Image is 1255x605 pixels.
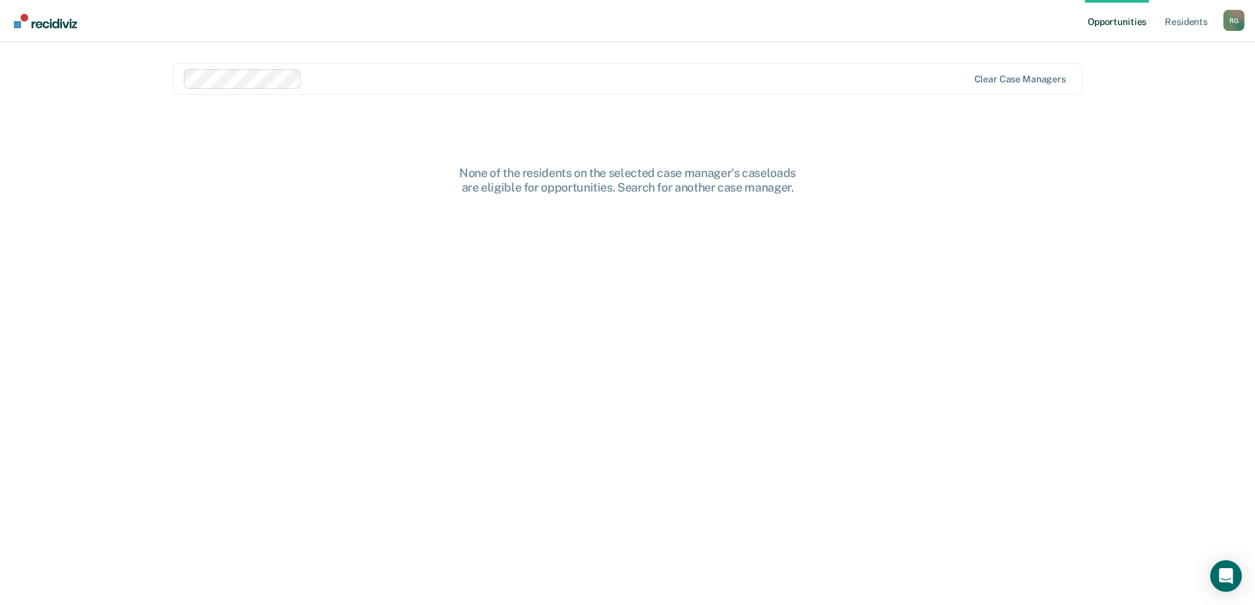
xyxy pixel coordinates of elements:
button: Profile dropdown button [1223,10,1244,31]
img: Recidiviz [14,14,77,28]
div: None of the residents on the selected case manager's caseloads are eligible for opportunities. Se... [417,166,839,194]
div: R G [1223,10,1244,31]
div: Open Intercom Messenger [1210,560,1242,592]
div: Clear case managers [974,74,1066,85]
